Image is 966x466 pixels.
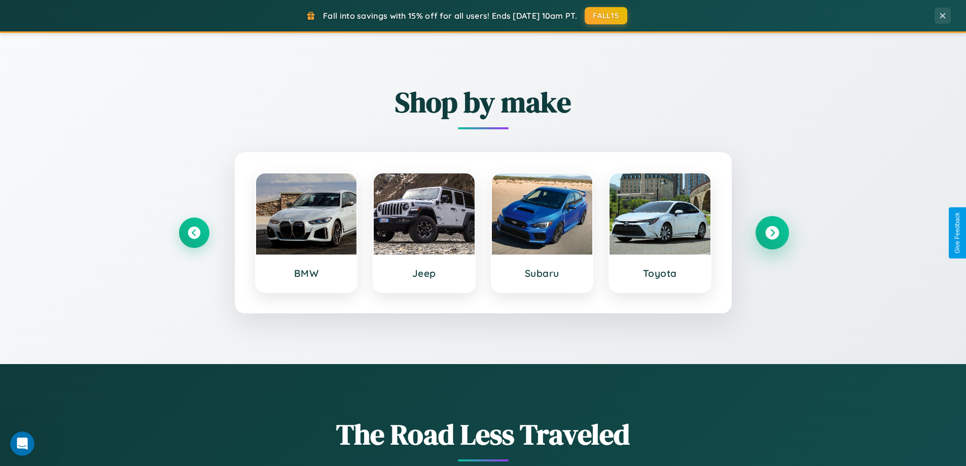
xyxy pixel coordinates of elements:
[323,11,577,21] span: Fall into savings with 15% off for all users! Ends [DATE] 10am PT.
[585,7,627,24] button: FALL15
[266,267,347,279] h3: BMW
[179,415,788,454] h1: The Road Less Traveled
[10,432,34,456] iframe: Intercom live chat
[954,212,961,254] div: Give Feedback
[384,267,464,279] h3: Jeep
[620,267,700,279] h3: Toyota
[502,267,583,279] h3: Subaru
[179,83,788,122] h2: Shop by make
